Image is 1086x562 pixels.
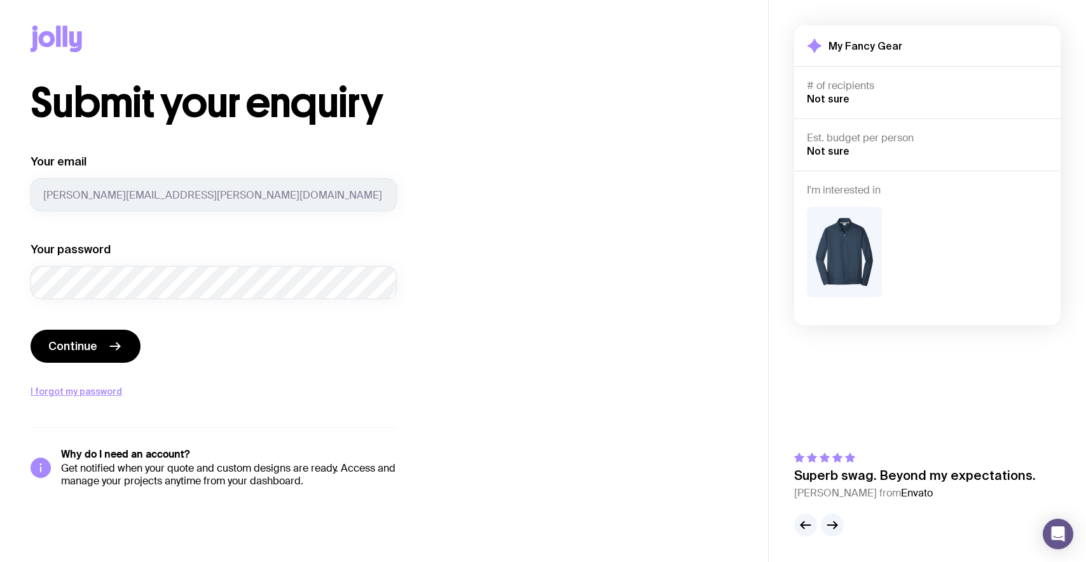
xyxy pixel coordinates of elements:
[794,486,1036,501] cite: [PERSON_NAME] from
[807,145,849,157] span: Not sure
[807,132,1048,144] h4: Est. budget per person
[31,154,86,169] label: Your email
[901,486,933,500] span: Envato
[807,80,1048,92] h4: # of recipients
[1043,519,1073,549] div: Open Intercom Messenger
[61,448,397,461] h5: Why do I need an account?
[807,93,849,104] span: Not sure
[31,178,397,211] input: you@email.com
[794,468,1036,483] p: Superb swag. Beyond my expectations.
[61,462,397,488] p: Get notified when your quote and custom designs are ready. Access and manage your projects anytim...
[48,339,97,354] span: Continue
[31,386,122,397] button: I forgot my password
[31,83,458,123] h1: Submit your enquiry
[807,184,1048,197] h4: I'm interested in
[31,330,141,363] button: Continue
[31,242,111,257] label: Your password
